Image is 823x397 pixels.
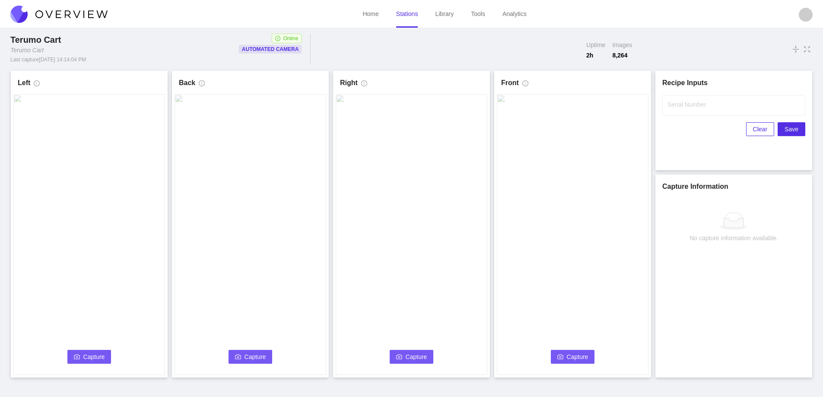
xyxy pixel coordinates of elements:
button: cameraCapture [229,350,273,364]
span: info-circle [522,80,528,90]
span: Images [612,41,632,49]
span: Uptime [586,41,605,49]
p: Automated Camera [242,45,299,54]
span: vertical-align-middle [792,44,800,54]
span: camera [557,354,563,361]
a: Tools [471,10,485,17]
div: Terumo Cart [10,46,44,54]
span: Online [283,34,299,43]
span: Clear [753,124,767,134]
img: Overview [10,6,108,23]
span: 2 h [586,51,605,60]
span: info-circle [199,80,205,90]
span: Terumo Cart [10,35,61,44]
div: Terumo Cart [10,34,64,46]
span: Capture [83,352,105,362]
button: cameraCapture [390,350,434,364]
a: Library [435,10,454,17]
span: camera [235,354,241,361]
button: Save [778,122,805,136]
button: cameraCapture [551,350,595,364]
label: Serial Number [667,100,706,109]
a: Stations [396,10,418,17]
span: camera [74,354,80,361]
span: Save [785,124,798,134]
span: info-circle [361,80,367,90]
span: check-circle [275,36,280,41]
span: Capture [567,352,588,362]
button: Clear [746,122,774,136]
h1: Back [179,78,195,88]
h1: Capture Information [662,181,805,192]
button: cameraCapture [67,350,111,364]
a: Home [362,10,378,17]
h1: Recipe Inputs [662,78,805,88]
span: Capture [245,352,266,362]
h1: Front [501,78,519,88]
span: fullscreen [803,44,811,54]
span: info-circle [34,80,40,90]
span: 8,264 [612,51,632,60]
h1: Right [340,78,358,88]
span: Capture [406,352,427,362]
h1: Left [18,78,30,88]
div: No capture information available. [690,233,778,243]
span: camera [396,354,402,361]
div: Last capture [DATE] 14:14:04 PM [10,56,86,63]
a: Analytics [502,10,527,17]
